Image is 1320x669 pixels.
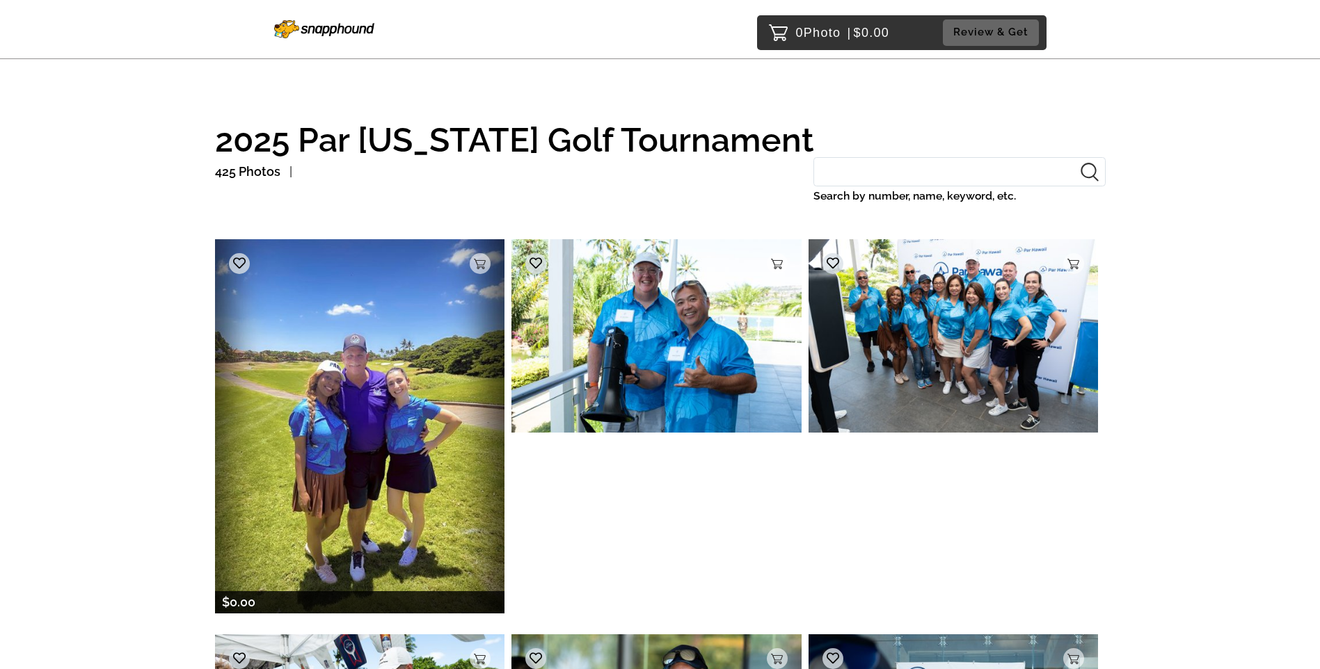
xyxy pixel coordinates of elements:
[848,26,852,40] span: |
[274,20,374,38] img: Snapphound Logo
[813,186,1106,206] label: Search by number, name, keyword, etc.
[943,19,1039,45] button: Review & Get
[943,19,1043,45] a: Review & Get
[511,239,802,432] img: 220453
[809,239,1099,432] img: 220446
[215,161,280,183] p: 425 Photos
[804,22,841,44] span: Photo
[222,591,255,613] p: $0.00
[215,122,1106,157] h1: 2025 Par [US_STATE] Golf Tournament
[796,22,890,44] p: 0 $0.00
[215,239,505,613] img: 220680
